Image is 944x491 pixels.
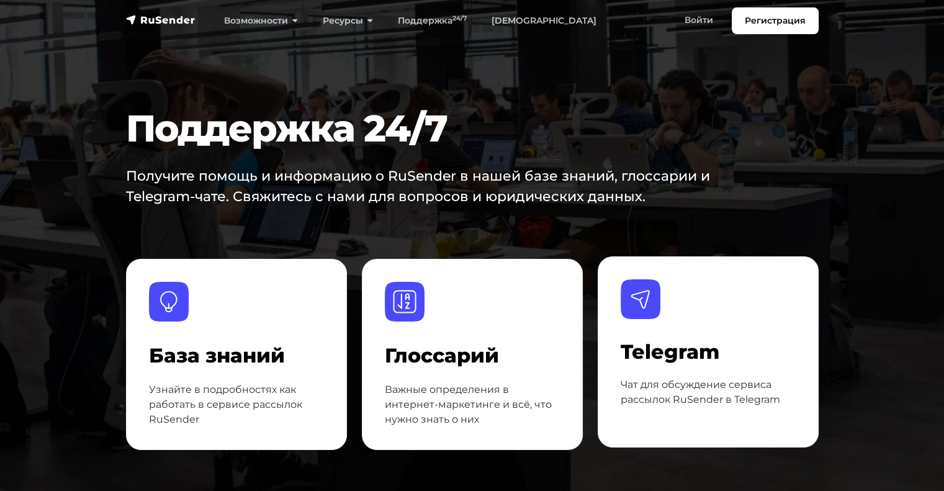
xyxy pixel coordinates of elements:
[385,344,560,367] h4: Глоссарий
[385,8,479,34] a: Поддержка24/7
[149,282,189,322] img: База знаний
[126,14,196,26] img: RuSender
[621,340,796,364] h4: Telegram
[126,166,727,207] p: Получите помощь и информацию о RuSender в нашей базе знаний, глоссарии и Telegram-чате. Свяжитесь...
[310,8,385,34] a: Ресурсы
[126,259,347,450] a: База знаний База знаний Узнайте в подробностях как работать в сервисе рассылок RuSender
[212,8,310,34] a: Возможности
[621,377,796,407] p: Чат для обсуждение сервиса рассылок RuSender в Telegram
[598,256,819,448] a: Telegram Telegram Чат для обсуждение сервиса рассылок RuSender в Telegram
[149,344,324,367] h4: База знаний
[149,382,324,427] p: Узнайте в подробностях как работать в сервисе рассылок RuSender
[672,7,726,33] a: Войти
[385,282,425,322] img: Глоссарий
[385,382,560,427] p: Важные определения в интернет-маркетинге и всё, что нужно знать о них
[126,106,760,151] h1: Поддержка 24/7
[362,259,583,450] a: Глоссарий Глоссарий Важные определения в интернет-маркетинге и всё, что нужно знать о них
[732,7,819,34] a: Регистрация
[452,14,467,22] sup: 24/7
[479,8,609,34] a: [DEMOGRAPHIC_DATA]
[621,279,660,319] img: Telegram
